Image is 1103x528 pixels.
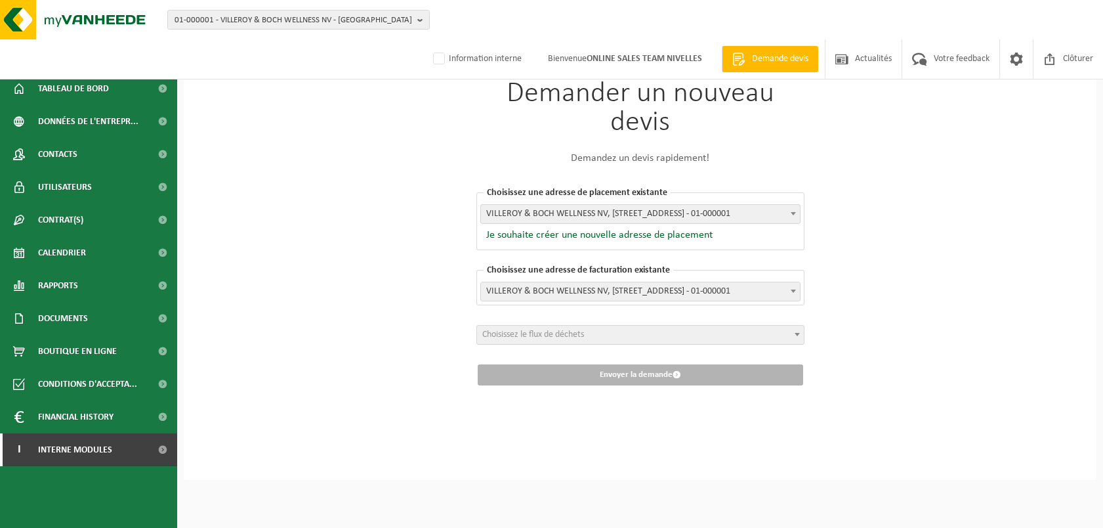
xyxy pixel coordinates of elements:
button: Je souhaite créer une nouvelle adresse de placement [480,229,713,242]
a: Demande devis [722,46,818,72]
a: Votre feedback [902,39,999,78]
span: Actualités [852,39,895,78]
span: Financial History [38,401,114,433]
span: Demande devis [749,53,812,66]
span: Clôturer [1060,39,1096,78]
label: Information interne [430,49,522,69]
span: I [13,433,25,466]
span: Boutique en ligne [38,335,117,368]
strong: ONLINE SALES TEAM NIVELLES [587,54,702,64]
span: Contrat(s) [38,204,83,236]
p: Demandez un devis rapidement! [476,150,804,166]
span: Choisissez une adresse de facturation existante [484,265,673,275]
span: VILLEROY & BOCH WELLNESS NV, POPULIERSTRAAT 1, ROESELARE - 01-000001 [480,204,801,224]
h1: Demander un nouveau devis [476,79,804,137]
span: Calendrier [38,236,86,269]
span: Tableau de bord [38,72,109,105]
span: Choisissez une adresse de placement existante [484,188,671,198]
span: VILLEROY & BOCH WELLNESS NV, POPULIERSTRAAT 1, ROESELARE - 01-000001 [481,205,800,223]
button: Envoyer la demande [478,364,803,385]
span: 01-000001 - VILLEROY & BOCH WELLNESS NV - [GEOGRAPHIC_DATA] [175,11,412,30]
span: Conditions d'accepta... [38,368,137,401]
span: Votre feedback [930,39,993,78]
span: VILLEROY & BOCH WELLNESS NV, POPULIERSTRAAT 1, ROESELARE, 0443.157.168 - 01-000001 [480,282,801,301]
span: Interne modules [38,433,112,466]
span: Bienvenue [535,39,715,78]
a: Actualités [825,39,902,78]
span: VILLEROY & BOCH WELLNESS NV, POPULIERSTRAAT 1, ROESELARE, 0443.157.168 - 01-000001 [481,282,800,301]
span: Rapports [38,269,78,302]
span: Utilisateurs [38,171,92,204]
span: Données de l'entrepr... [38,105,138,138]
span: Contacts [38,138,77,171]
button: 01-000001 - VILLEROY & BOCH WELLNESS NV - [GEOGRAPHIC_DATA] [167,10,430,30]
span: Choisissez le flux de déchets [482,330,584,340]
a: Clôturer [1033,39,1103,78]
span: Documents [38,302,88,335]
